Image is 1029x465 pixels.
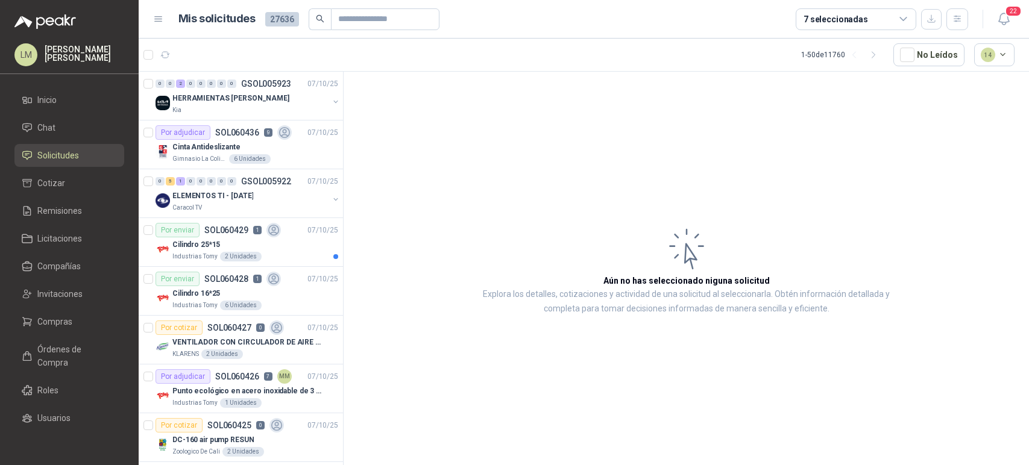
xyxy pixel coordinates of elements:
a: Invitaciones [14,282,124,305]
span: Órdenes de Compra [37,343,113,369]
span: Roles [37,384,58,397]
p: 07/10/25 [307,176,338,187]
p: SOL060425 [207,421,251,429]
a: Por adjudicarSOL060436907/10/25 Company LogoCinta AntideslizanteGimnasio La Colina6 Unidades [139,120,343,169]
p: 9 [264,128,272,137]
p: Explora los detalles, cotizaciones y actividad de una solicitud al seleccionarla. Obtén informaci... [464,287,908,316]
span: search [316,14,324,23]
div: 0 [227,80,236,88]
a: Compañías [14,255,124,278]
p: ELEMENTOS TI - [DATE] [172,190,253,202]
button: 14 [974,43,1015,66]
div: 1 [176,177,185,186]
a: 0 0 2 0 0 0 0 0 GSOL00592307/10/25 Company LogoHERRAMIENTAS [PERSON_NAME]Kia [156,76,341,115]
a: Compras [14,310,124,333]
div: 0 [156,177,165,186]
a: Por enviarSOL060428107/10/25 Company LogoCilindro 16*25Industrias Tomy6 Unidades [139,267,343,316]
a: Solicitudes [14,144,124,167]
p: 07/10/25 [307,273,338,285]
div: 2 Unidades [222,447,264,457]
p: Industrias Tomy [172,398,218,408]
div: Por enviar [156,272,200,286]
span: Inicio [37,93,57,107]
img: Logo peakr [14,14,76,29]
a: Por enviarSOL060429107/10/25 Company LogoCilindro 25*15Industrias Tomy2 Unidades [139,218,343,267]
a: Órdenes de Compra [14,338,124,374]
img: Company Logo [156,340,170,354]
p: 07/10/25 [307,127,338,139]
div: 0 [207,80,216,88]
span: Solicitudes [37,149,79,162]
p: SOL060436 [215,128,259,137]
div: 0 [227,177,236,186]
div: 2 Unidades [201,349,243,359]
div: 0 [197,177,206,186]
p: 07/10/25 [307,78,338,90]
div: MM [277,369,292,384]
button: No Leídos [893,43,964,66]
div: 0 [217,177,226,186]
span: Licitaciones [37,232,82,245]
p: Punto ecológico en acero inoxidable de 3 puestos, con capacidad para 53 Litros por cada división. [172,385,323,397]
p: Industrias Tomy [172,301,218,310]
p: SOL060427 [207,323,251,332]
p: 1 [253,226,262,234]
p: 07/10/25 [307,420,338,431]
img: Company Logo [156,96,170,110]
img: Company Logo [156,389,170,403]
span: Compras [37,315,72,328]
p: SOL060426 [215,372,259,381]
a: Cotizar [14,172,124,195]
span: Usuarios [37,411,71,425]
p: VENTILADOR CON CIRCULADOR DE AIRE MULTIPROPOSITO XPOWER DE 14" [172,337,323,348]
p: Cinta Antideslizante [172,142,241,153]
a: Usuarios [14,407,124,429]
span: Chat [37,121,55,134]
a: Por cotizarSOL060425007/10/25 Company LogoDC-160 air pump RESUNZoologico De Cali2 Unidades [139,413,343,462]
div: 0 [197,80,206,88]
p: SOL060428 [204,275,248,283]
p: 0 [256,323,265,332]
div: LM [14,43,37,66]
p: Zoologico De Cali [172,447,220,457]
p: GSOL005922 [241,177,291,186]
p: HERRAMIENTAS [PERSON_NAME] [172,93,289,104]
a: 0 5 1 0 0 0 0 0 GSOL00592207/10/25 Company LogoELEMENTOS TI - [DATE]Caracol TV [156,174,341,213]
a: Por adjudicarSOL0604267MM07/10/25 Company LogoPunto ecológico en acero inoxidable de 3 puestos, c... [139,364,343,413]
div: 0 [207,177,216,186]
div: Por cotizar [156,418,203,432]
img: Company Logo [156,193,170,208]
p: 0 [256,421,265,429]
span: 22 [1005,5,1022,17]
a: Remisiones [14,199,124,222]
div: 7 seleccionadas [804,13,868,26]
p: DC-160 air pump RESUN [172,434,254,446]
p: GSOL005923 [241,80,291,88]
span: 27636 [265,12,299,27]
div: Por adjudicar [156,369,210,384]
p: KLARENS [172,349,199,359]
p: 1 [253,275,262,283]
a: Por cotizarSOL060427007/10/25 Company LogoVENTILADOR CON CIRCULADOR DE AIRE MULTIPROPOSITO XPOWER... [139,316,343,364]
img: Company Logo [156,437,170,452]
p: [PERSON_NAME] [PERSON_NAME] [45,45,124,62]
div: Por enviar [156,223,200,237]
p: Cilindro 16*25 [172,288,220,299]
div: 2 Unidades [220,252,262,261]
a: Licitaciones [14,227,124,250]
p: Gimnasio La Colina [172,154,227,164]
p: Industrias Tomy [172,252,218,261]
a: Inicio [14,89,124,111]
p: 07/10/25 [307,225,338,236]
a: Chat [14,116,124,139]
img: Company Logo [156,291,170,305]
p: 07/10/25 [307,322,338,334]
span: Invitaciones [37,287,83,301]
div: 0 [217,80,226,88]
img: Company Logo [156,242,170,257]
a: Categorías [14,434,124,457]
div: 1 - 50 de 11760 [801,45,884,64]
div: 0 [186,177,195,186]
button: 22 [993,8,1015,30]
p: SOL060429 [204,226,248,234]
